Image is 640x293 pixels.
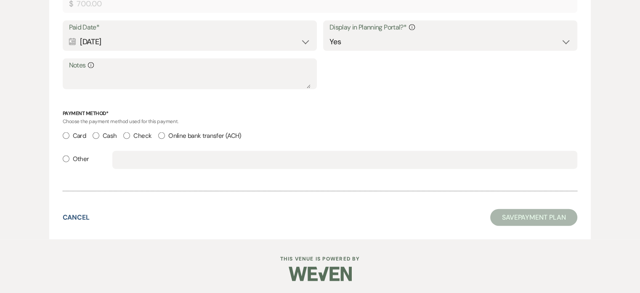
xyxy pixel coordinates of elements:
[158,132,165,139] input: Online bank transfer (ACH)
[93,130,117,142] label: Cash
[69,22,311,34] label: Paid Date*
[63,214,90,221] button: Cancel
[63,156,69,162] input: Other
[69,59,311,72] label: Notes
[158,130,241,142] label: Online bank transfer (ACH)
[63,132,69,139] input: Card
[490,209,578,226] button: SavePayment Plan
[93,132,99,139] input: Cash
[329,22,571,34] label: Display in Planning Portal?*
[123,130,151,142] label: Check
[69,34,311,50] div: [DATE]
[63,153,89,165] label: Other
[63,118,178,125] span: Choose the payment method used for this payment.
[63,110,578,118] p: Payment Method*
[63,130,86,142] label: Card
[289,259,352,289] img: Weven Logo
[123,132,130,139] input: Check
